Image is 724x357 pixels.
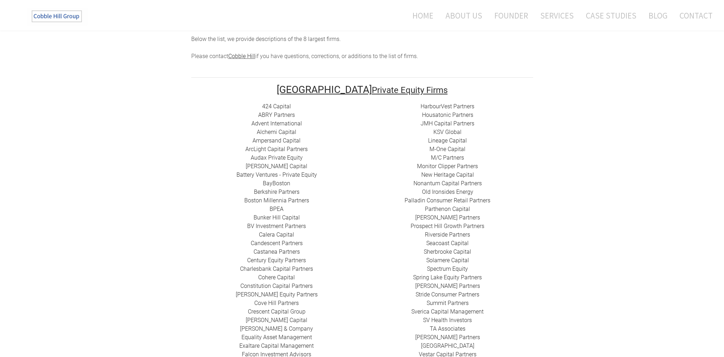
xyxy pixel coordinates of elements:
a: Prospect Hill Growth Partners [411,223,484,229]
a: Candescent Partners [251,240,303,247]
img: The Cobble Hill Group LLC [27,7,88,25]
a: ​Monitor Clipper Partners [417,163,478,170]
a: ​Ampersand Capital [252,137,301,144]
a: Solamere Capital [426,257,469,264]
a: BayBoston [263,180,290,187]
a: ​TA Associates [430,325,465,332]
a: Riverside Partners [425,231,470,238]
a: New Heritage Capital [421,171,474,178]
font: [GEOGRAPHIC_DATA] [277,84,372,95]
a: ​Century Equity Partners [247,257,306,264]
a: ​Parthenon Capital [425,206,470,212]
a: Battery Ventures - Private Equity [236,171,317,178]
a: SV Health Investors [423,317,472,324]
a: Services [535,6,579,25]
a: Blog [643,6,673,25]
a: Contact [674,6,713,25]
font: Private Equity Firms [372,85,448,95]
a: ​[PERSON_NAME] Partners [415,214,480,221]
a: ​KSV Global [433,129,462,135]
a: Alchemi Capital [257,129,296,135]
a: Spectrum Equity [427,265,468,272]
a: Boston Millennia Partners [244,197,309,204]
a: Seacoast Capital [426,240,469,247]
a: Calera Capital [259,231,294,238]
a: [PERSON_NAME] Capital [246,317,307,324]
a: ​Exaltare Capital Management [239,342,314,349]
a: Cohere Capital [258,274,295,281]
a: ​Equality Asset Management [241,334,312,341]
a: [PERSON_NAME] Partners [415,334,480,341]
a: [PERSON_NAME] Partners [415,283,480,289]
a: ​M/C Partners [431,154,464,161]
a: Berkshire Partners [254,188,300,195]
a: Stride Consumer Partners [416,291,479,298]
a: Cobble Hill [228,53,255,59]
a: Case Studies [580,6,642,25]
a: Home [402,6,439,25]
a: ​Castanea Partners [254,248,300,255]
a: About Us [440,6,488,25]
a: BPEA [270,206,283,212]
a: 424 Capital [262,103,291,110]
a: ​ABRY Partners [258,112,295,118]
a: Lineage Capital [428,137,467,144]
a: Charlesbank Capital Partners [240,265,313,272]
a: Advent International [251,120,302,127]
a: ​[PERSON_NAME] Equity Partners [236,291,318,298]
a: Audax Private Equity [251,154,303,161]
a: Housatonic Partners [422,112,473,118]
a: BV Investment Partners [247,223,306,229]
a: ​[GEOGRAPHIC_DATA] [421,342,474,349]
a: HarbourVest Partners [421,103,474,110]
a: ​Crescent Capital Group [248,308,306,315]
a: M-One Capital [429,146,465,152]
a: Spring Lake Equity Partners [413,274,482,281]
a: ​Old Ironsides Energy [422,188,473,195]
a: Summit Partners [427,300,469,306]
a: Constitution Capital Partners [240,283,313,289]
a: Sverica Capital Management [411,308,484,315]
a: [PERSON_NAME] & Company [240,325,313,332]
a: Nonantum Capital Partners [413,180,482,187]
span: Please contact if you have questions, corrections, or additions to the list of firms. [191,53,418,59]
a: ​ArcLight Capital Partners [245,146,308,152]
a: Palladin Consumer Retail Partners [405,197,490,204]
a: ​Bunker Hill Capital [254,214,300,221]
a: ​JMH Capital Partners [421,120,474,127]
a: ​Sherbrooke Capital​ [424,248,471,255]
a: Cove Hill Partners [254,300,299,306]
a: [PERSON_NAME] Capital [246,163,307,170]
a: Founder [489,6,533,25]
